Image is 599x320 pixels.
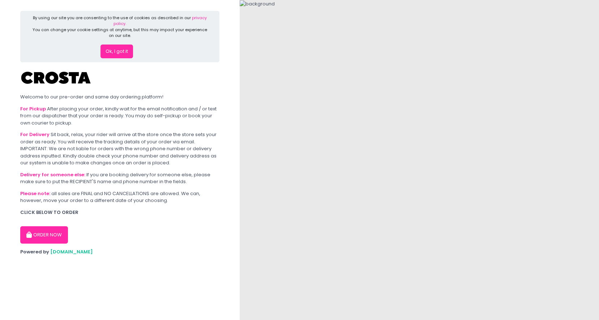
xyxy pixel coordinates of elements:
[114,15,207,27] a: privacy policy.
[240,0,275,8] img: background
[20,190,219,204] div: all sales are FINAL and NO CANCELLATIONS are allowed. We can, however, move your order to a diffe...
[20,131,50,138] b: For Delivery
[20,171,219,185] div: If you are booking delivery for someone else, please make sure to put the RECIPIENT'S name and ph...
[20,171,85,178] b: Delivery for someone else:
[20,209,219,216] div: CLICK BELOW TO ORDER
[20,93,219,101] div: Welcome to our pre-order and same day ordering platform!
[20,105,219,127] div: After placing your order, kindly wait for the email notification and / or text from our dispatche...
[20,131,219,167] div: Sit back, relax, your rider will arrive at the store once the store sets your order as ready. You...
[20,67,93,89] img: Crosta Pizzeria
[20,190,50,197] b: Please note:
[50,248,93,255] a: [DOMAIN_NAME]
[20,248,219,256] div: Powered by
[20,105,46,112] b: For Pickup
[100,45,133,58] button: Ok, I got it
[33,15,207,39] div: By using our site you are consenting to the use of cookies as described in our You can change you...
[20,226,68,244] button: ORDER NOW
